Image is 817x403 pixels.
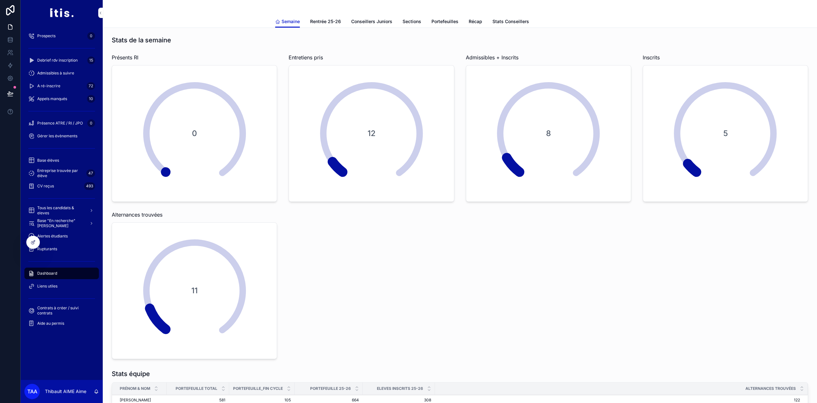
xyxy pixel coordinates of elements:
[24,218,99,229] a: Base "En recherche" [PERSON_NAME]
[120,398,151,403] span: [PERSON_NAME]
[37,71,74,76] span: Admissibles à suivre
[87,56,95,64] div: 15
[37,96,67,101] span: Appels manqués
[87,82,95,90] div: 72
[37,133,77,139] span: Gérer les évènements
[431,18,458,25] span: Portefeuilles
[466,54,518,61] span: Admissibles + Inscrits
[37,284,57,289] span: Liens utiles
[173,286,216,296] span: 11
[37,321,64,326] span: Aide au permis
[87,95,95,103] div: 10
[492,18,529,25] span: Stats Conseillers
[24,180,99,192] a: CV reçus493
[282,18,300,25] span: Semaine
[21,26,103,338] div: scrollable content
[24,205,99,216] a: Tous les candidats & eleves
[469,16,482,29] a: Récap
[24,243,99,255] a: Rupturants
[403,16,421,29] a: Sections
[120,386,150,391] span: Prénom & NOM
[37,184,54,189] span: CV reçus
[170,398,225,403] span: 581
[275,16,300,28] a: Semaine
[289,54,323,61] span: Entretiens pris
[526,128,570,139] span: 8
[37,58,78,63] span: Debrief rdv inscription
[45,388,86,395] p: Thibault AIME Aime
[112,54,138,61] span: Présents RI
[351,16,392,29] a: Conseillers Juniors
[37,205,84,216] span: Tous les candidats & eleves
[176,386,217,391] span: Portefeuille total
[112,369,150,378] h1: Stats équipe
[84,182,95,190] div: 493
[299,398,359,403] span: 664
[112,211,162,219] span: Alternances trouvées
[37,234,68,239] span: Alertes étudiants
[377,386,423,391] span: Eleves inscrits 25-26
[87,119,95,127] div: 0
[24,93,99,105] a: Appels manqués10
[37,83,60,89] span: A ré-inscrire
[86,169,95,177] div: 47
[233,398,291,403] span: 105
[24,117,99,129] a: Présence ATRE / RI / JPO0
[24,67,99,79] a: Admissibles à suivre
[431,16,458,29] a: Portefeuilles
[37,168,84,178] span: Entreprise trouvée par élève
[37,33,56,39] span: Prospects
[643,54,660,61] span: Inscrits
[435,398,800,403] span: 122
[24,230,99,242] a: Alertes étudiants
[24,155,99,166] a: Base élèves
[24,280,99,292] a: Liens utiles
[403,18,421,25] span: Sections
[233,386,283,391] span: Portefeuille_fin cycle
[367,398,431,403] span: 308
[173,128,216,139] span: 0
[37,158,59,163] span: Base élèves
[24,268,99,279] a: Dashboard
[351,18,392,25] span: Conseillers Juniors
[24,130,99,142] a: Gérer les évènements
[350,128,393,139] span: 12
[112,36,171,45] h1: Stats de la semaine
[24,55,99,66] a: Debrief rdv inscription15
[310,16,341,29] a: Rentrée 25-26
[37,271,57,276] span: Dashboard
[24,318,99,329] a: Aide au permis
[310,18,341,25] span: Rentrée 25-26
[492,16,529,29] a: Stats Conseillers
[37,121,83,126] span: Présence ATRE / RI / JPO
[37,218,84,228] span: Base "En recherche" [PERSON_NAME]
[310,386,351,391] span: Portefeuille 25-26
[24,80,99,92] a: A ré-inscrire72
[49,8,74,18] img: App logo
[745,386,796,391] span: Alternances trouvées
[703,128,747,139] span: 5
[24,167,99,179] a: Entreprise trouvée par élève47
[87,32,95,40] div: 0
[469,18,482,25] span: Récap
[27,388,37,395] span: TAA
[24,30,99,42] a: Prospects0
[37,305,92,316] span: Contrats à créer / suivi contrats
[37,246,57,252] span: Rupturants
[24,305,99,316] a: Contrats à créer / suivi contrats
